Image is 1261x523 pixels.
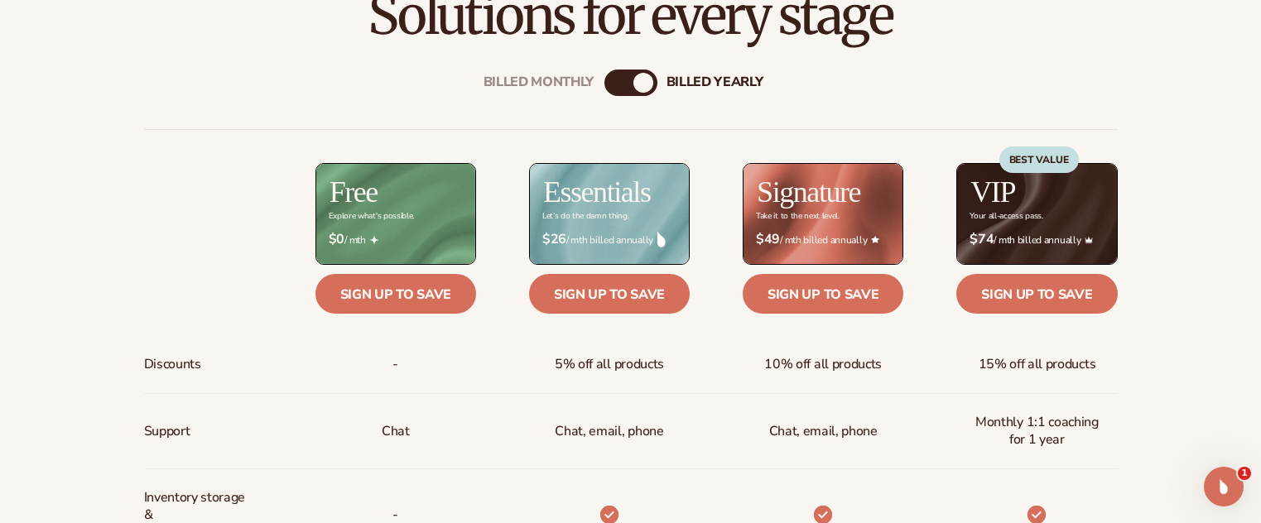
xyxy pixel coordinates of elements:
[970,232,1104,247] span: / mth billed annually
[542,212,628,221] div: Let’s do the damn thing.
[542,232,676,247] span: / mth billed annually
[764,349,882,380] span: 10% off all products
[1238,467,1251,480] span: 1
[970,232,994,247] strong: $74
[330,177,378,207] h2: Free
[756,232,890,247] span: / mth billed annually
[744,164,902,264] img: Signature_BG_eeb718c8-65ac-49e3-a4e5-327c6aa73146.jpg
[956,274,1117,314] a: Sign up to save
[667,75,763,91] div: billed Yearly
[392,349,398,380] span: -
[1085,236,1093,244] img: Crown_2d87c031-1b5a-4345-8312-a4356ddcde98.png
[756,232,780,247] strong: $49
[970,177,1015,207] h2: VIP
[555,416,663,447] p: Chat, email, phone
[999,146,1079,173] div: BEST VALUE
[329,232,463,247] span: / mth
[757,177,860,207] h2: Signature
[529,274,690,314] a: Sign up to save
[769,416,878,447] span: Chat, email, phone
[144,349,201,380] span: Discounts
[530,164,689,264] img: Essentials_BG_9050f826-5aa9-47d9-a362-757b82c62641.jpg
[382,416,410,447] p: Chat
[756,212,840,221] div: Take it to the next level.
[743,274,903,314] a: Sign up to save
[979,349,1096,380] span: 15% off all products
[542,232,566,247] strong: $26
[329,232,344,247] strong: $0
[329,212,414,221] div: Explore what's possible.
[316,164,475,264] img: free_bg.png
[957,164,1116,264] img: VIP_BG_199964bd-3653-43bc-8a67-789d2d7717b9.jpg
[484,75,594,91] div: Billed Monthly
[315,274,476,314] a: Sign up to save
[555,349,664,380] span: 5% off all products
[370,236,378,244] img: Free_Icon_bb6e7c7e-73f8-44bd-8ed0-223ea0fc522e.png
[970,407,1104,455] span: Monthly 1:1 coaching for 1 year
[1204,467,1244,506] iframe: Intercom live chat
[657,232,666,247] img: drop.png
[144,416,190,447] span: Support
[970,212,1042,221] div: Your all-access pass.
[543,177,651,207] h2: Essentials
[871,236,879,243] img: Star_6.png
